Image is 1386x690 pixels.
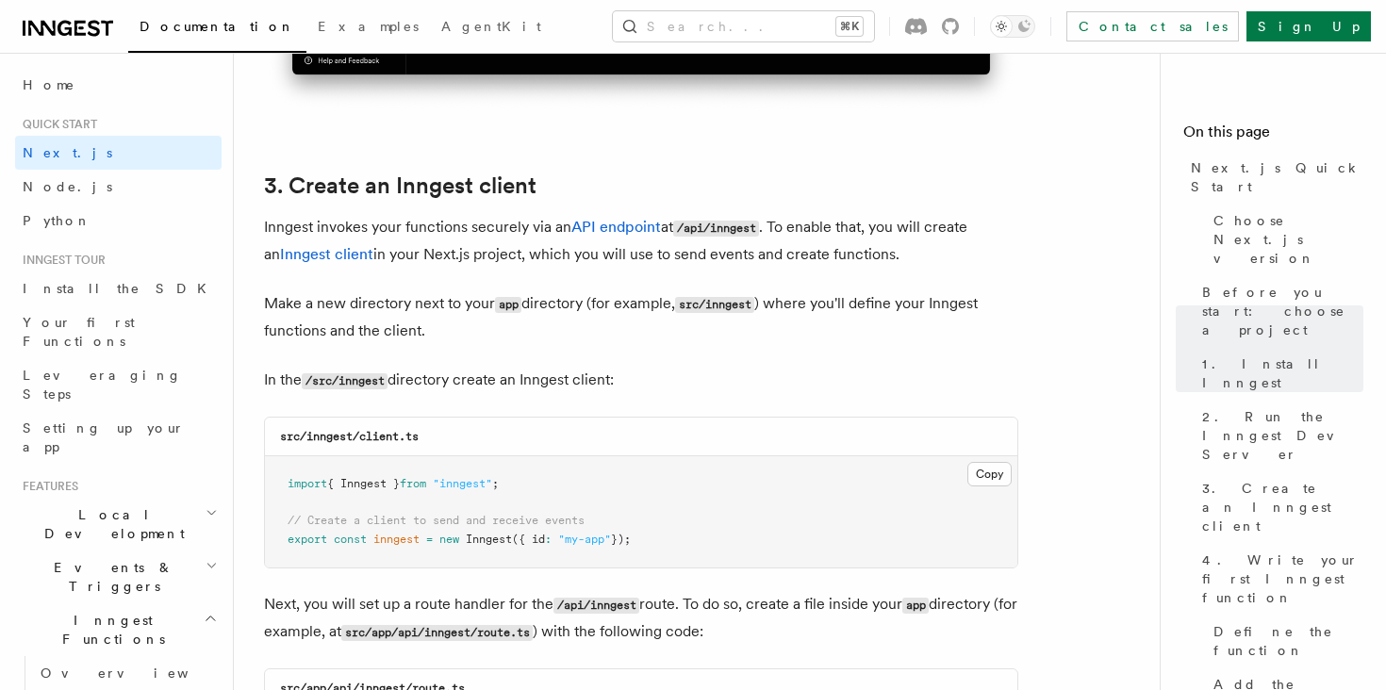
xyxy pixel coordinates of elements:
span: { Inngest } [327,477,400,490]
span: Node.js [23,179,112,194]
span: Before you start: choose a project [1202,283,1363,339]
a: 4. Write your first Inngest function [1195,543,1363,615]
button: Search...⌘K [613,11,874,41]
a: Contact sales [1066,11,1239,41]
span: Quick start [15,117,97,132]
span: }); [611,533,631,546]
span: Events & Triggers [15,558,206,596]
span: Next.js [23,145,112,160]
button: Inngest Functions [15,603,222,656]
span: Inngest tour [15,253,106,268]
span: Python [23,213,91,228]
p: Next, you will set up a route handler for the route. To do so, create a file inside your director... [264,591,1018,646]
code: app [495,297,521,313]
span: Examples [318,19,419,34]
a: Leveraging Steps [15,358,222,411]
span: Leveraging Steps [23,368,182,402]
span: const [334,533,367,546]
code: /api/inngest [553,598,639,614]
a: Overview [33,656,222,690]
span: AgentKit [441,19,541,34]
a: Examples [306,6,430,51]
span: ; [492,477,499,490]
h4: On this page [1183,121,1363,151]
a: AgentKit [430,6,553,51]
code: /api/inngest [673,221,759,237]
a: Setting up your app [15,411,222,464]
a: 1. Install Inngest [1195,347,1363,400]
span: Overview [41,665,235,681]
span: ({ id [512,533,545,546]
span: Choose Next.js version [1213,211,1363,268]
a: 3. Create an Inngest client [1195,471,1363,543]
span: Your first Functions [23,315,135,349]
span: from [400,477,426,490]
code: app [902,598,929,614]
span: // Create a client to send and receive events [288,514,585,527]
a: Python [15,204,222,238]
span: Documentation [140,19,295,34]
p: In the directory create an Inngest client: [264,367,1018,394]
span: Define the function [1213,622,1363,660]
span: Home [23,75,75,94]
a: Define the function [1206,615,1363,667]
code: src/inngest [675,297,754,313]
span: 1. Install Inngest [1202,354,1363,392]
button: Local Development [15,498,222,550]
code: src/app/api/inngest/route.ts [341,625,533,641]
span: inngest [373,533,420,546]
p: Make a new directory next to your directory (for example, ) where you'll define your Inngest func... [264,290,1018,344]
a: Choose Next.js version [1206,204,1363,275]
span: Features [15,479,78,494]
span: = [426,533,433,546]
button: Copy [967,462,1012,486]
span: "my-app" [558,533,611,546]
a: Before you start: choose a project [1195,275,1363,347]
span: new [439,533,459,546]
span: "inngest" [433,477,492,490]
span: Setting up your app [23,420,185,454]
span: Install the SDK [23,281,218,296]
a: Documentation [128,6,306,53]
code: /src/inngest [302,373,388,389]
a: 3. Create an Inngest client [264,172,536,199]
span: : [545,533,552,546]
a: Next.js Quick Start [1183,151,1363,204]
span: Local Development [15,505,206,543]
code: src/inngest/client.ts [280,430,419,443]
a: Install the SDK [15,271,222,305]
a: Inngest client [280,245,373,263]
kbd: ⌘K [836,17,863,36]
span: export [288,533,327,546]
span: 4. Write your first Inngest function [1202,550,1363,607]
span: Inngest [466,533,512,546]
span: Next.js Quick Start [1191,158,1363,196]
button: Toggle dark mode [990,15,1035,38]
span: Inngest Functions [15,611,204,649]
span: import [288,477,327,490]
p: Inngest invokes your functions securely via an at . To enable that, you will create an in your Ne... [264,214,1018,268]
a: 2. Run the Inngest Dev Server [1195,400,1363,471]
span: 2. Run the Inngest Dev Server [1202,407,1363,464]
a: Next.js [15,136,222,170]
button: Events & Triggers [15,550,222,603]
a: Sign Up [1246,11,1371,41]
a: Node.js [15,170,222,204]
span: 3. Create an Inngest client [1202,479,1363,535]
a: Your first Functions [15,305,222,358]
a: API endpoint [571,218,661,236]
a: Home [15,68,222,102]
